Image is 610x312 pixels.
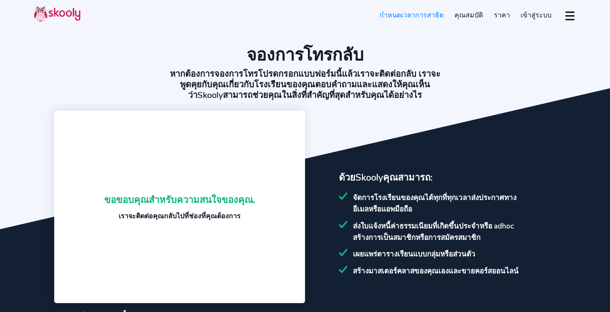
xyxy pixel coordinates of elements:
a: กำหนดเวลาการสาธิต [374,8,449,22]
a: เข้าสู่ระบบ [515,8,557,22]
a: คุณสมบัติ [449,8,488,22]
span: เข้าสู่ระบบ [521,11,552,20]
div: ขอขอบคุณสำหรับความสนใจของคุณ. [104,192,255,207]
div: เราจะติดต่อคุณกลับไปที่ช่องที่คุณต้องการ [104,211,255,221]
h1: จองการโทรกลับ [34,45,576,65]
span: Skooly [355,171,383,184]
div: ด้วย คุณสามารถ: [339,170,556,185]
div: จัดการโรงเรียนของคุณได้ทุกที่ทุกเวลาส่งประกาศทางอีเมลหรือแอพมือถือ [339,192,556,214]
img: Skooly [34,6,80,22]
span: Skooly [197,89,223,101]
h2: หากต้องการจองการโทรโปรดกรอกแบบฟอร์มนี้แล้วเราจะติดต่อกลับ เราจะพูดคุยกับคุณเกี่ยวกับโรงเรียนของคุ... [169,69,441,100]
div: สร้างมาสเตอร์คลาสของคุณเองและขายคอร์สออนไลน์ [339,265,556,276]
button: dropdown menu [564,6,576,25]
div: ส่งใบแจ้งหนี้ค่าธรรมเนียมที่เกิดขึ้นประจำหรือ adhoc สร้างการเป็นสมาชิกหรือการสมัครสมาชิก [339,220,556,243]
a: ราคา [488,8,516,22]
div: เผยแพร่ตารางเรียนแบบกลุ่มหรือส่วนตัว [339,248,556,259]
span: ราคา [494,11,510,20]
